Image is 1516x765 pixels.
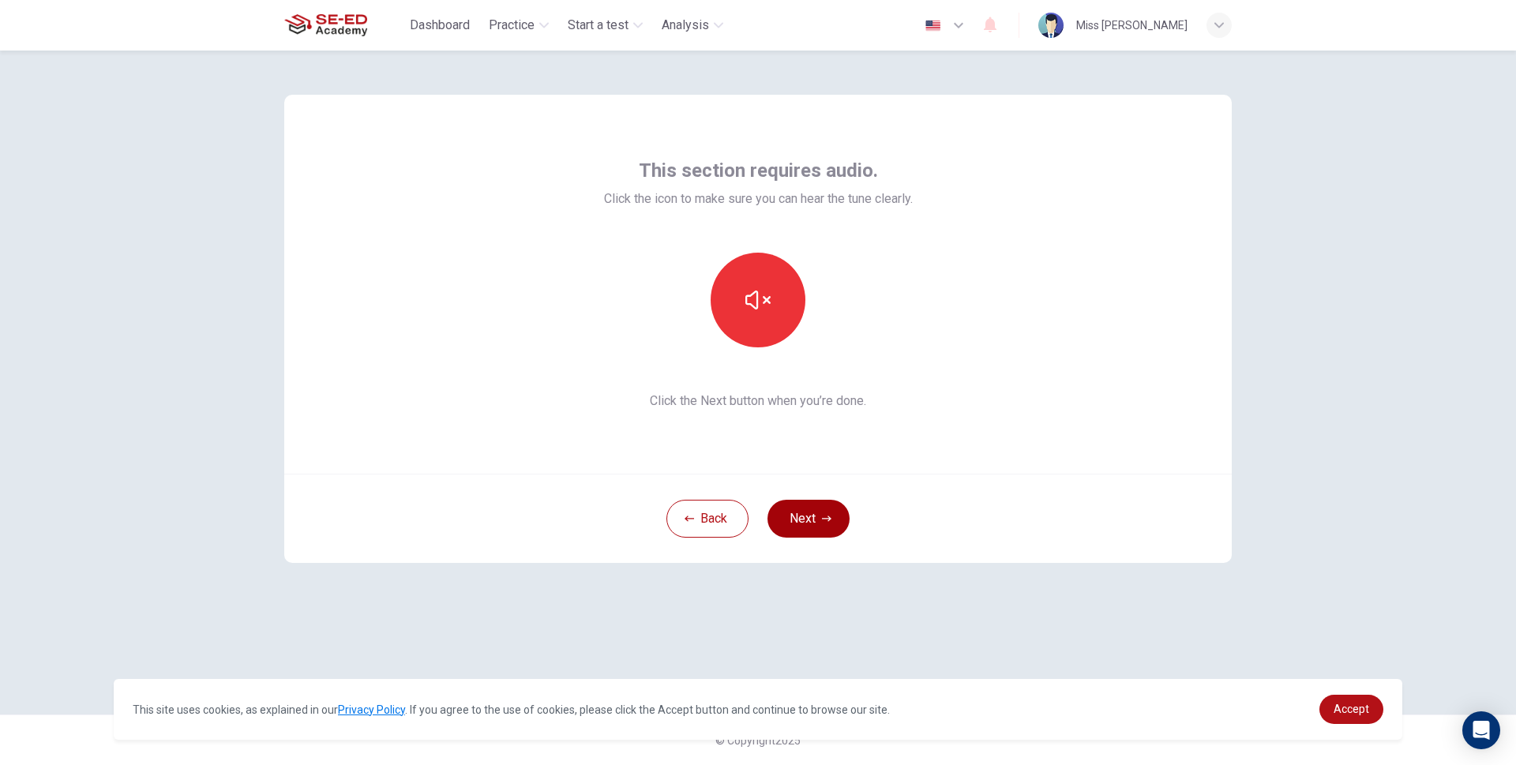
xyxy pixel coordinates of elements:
[1038,13,1064,38] img: Profile picture
[403,11,476,39] button: Dashboard
[561,11,649,39] button: Start a test
[568,16,629,35] span: Start a test
[767,500,850,538] button: Next
[923,20,943,32] img: en
[1334,703,1369,715] span: Accept
[655,11,730,39] button: Analysis
[604,392,913,411] span: Click the Next button when you’re done.
[338,703,405,716] a: Privacy Policy
[410,16,470,35] span: Dashboard
[1462,711,1500,749] div: Open Intercom Messenger
[482,11,555,39] button: Practice
[666,500,749,538] button: Back
[604,189,913,208] span: Click the icon to make sure you can hear the tune clearly.
[133,703,890,716] span: This site uses cookies, as explained in our . If you agree to the use of cookies, please click th...
[284,9,367,41] img: SE-ED Academy logo
[662,16,709,35] span: Analysis
[284,9,403,41] a: SE-ED Academy logo
[639,158,878,183] span: This section requires audio.
[1319,695,1383,724] a: dismiss cookie message
[489,16,535,35] span: Practice
[715,734,801,747] span: © Copyright 2025
[1076,16,1188,35] div: Miss [PERSON_NAME]
[114,679,1402,740] div: cookieconsent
